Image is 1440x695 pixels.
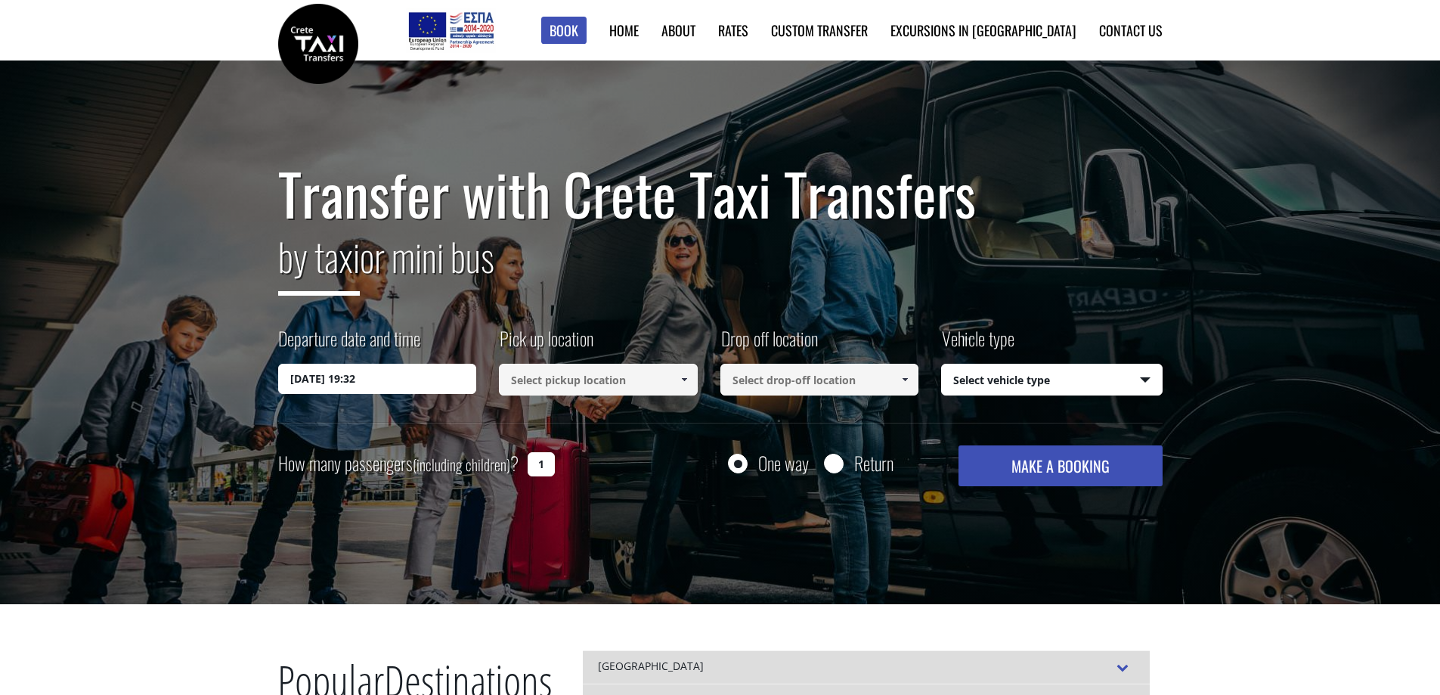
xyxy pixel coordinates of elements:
[278,4,358,84] img: Crete Taxi Transfers | Safe Taxi Transfer Services from to Heraklion Airport, Chania Airport, Ret...
[278,225,1163,307] h2: or mini bus
[893,364,918,396] a: Show All Items
[499,325,593,364] label: Pick up location
[541,17,587,45] a: Book
[941,325,1014,364] label: Vehicle type
[499,364,698,396] input: Select pickup location
[720,325,818,364] label: Drop off location
[278,445,519,482] label: How many passengers ?
[758,454,809,473] label: One way
[718,20,748,40] a: Rates
[1099,20,1163,40] a: Contact us
[278,34,358,50] a: Crete Taxi Transfers | Safe Taxi Transfer Services from to Heraklion Airport, Chania Airport, Ret...
[661,20,695,40] a: About
[671,364,696,396] a: Show All Items
[413,453,510,476] small: (including children)
[958,445,1162,486] button: MAKE A BOOKING
[278,162,1163,225] h1: Transfer with Crete Taxi Transfers
[890,20,1076,40] a: Excursions in [GEOGRAPHIC_DATA]
[583,650,1150,684] div: [GEOGRAPHIC_DATA]
[278,228,360,296] span: by taxi
[406,8,496,53] img: e-bannersEUERDF180X90.jpg
[854,454,893,473] label: Return
[609,20,639,40] a: Home
[942,365,1162,396] span: Select vehicle type
[720,364,919,396] input: Select drop-off location
[278,325,420,364] label: Departure date and time
[771,20,868,40] a: Custom Transfer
